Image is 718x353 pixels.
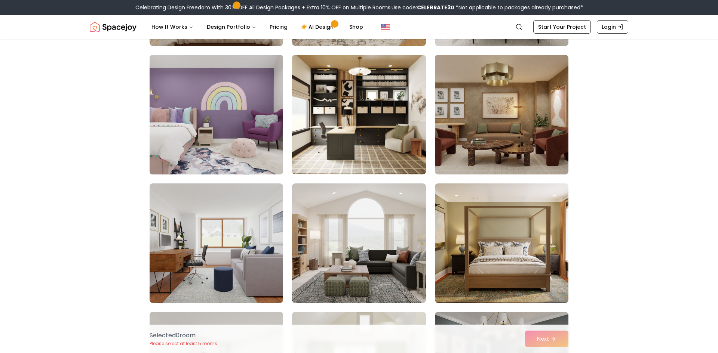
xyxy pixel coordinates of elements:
a: Pricing [264,19,294,34]
span: Use code: [392,4,454,11]
span: *Not applicable to packages already purchased* [454,4,583,11]
button: How It Works [145,19,199,34]
a: AI Design [295,19,342,34]
a: Spacejoy [90,19,136,34]
nav: Main [145,19,369,34]
a: Login [597,20,628,34]
p: Selected 0 room [150,331,217,340]
div: Celebrating Design Freedom With 30% OFF All Design Packages + Extra 10% OFF on Multiple Rooms. [135,4,583,11]
b: CELEBRATE30 [417,4,454,11]
img: Room room-11 [292,183,426,303]
img: Spacejoy Logo [90,19,136,34]
img: Room room-7 [146,52,286,177]
img: Room room-8 [292,55,426,174]
img: Room room-12 [435,183,568,303]
img: Room room-9 [435,55,568,174]
button: Design Portfolio [201,19,262,34]
img: Room room-10 [150,183,283,303]
p: Please select at least 5 rooms [150,341,217,347]
nav: Global [90,15,628,39]
a: Start Your Project [533,20,591,34]
a: Shop [343,19,369,34]
img: United States [381,22,390,31]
